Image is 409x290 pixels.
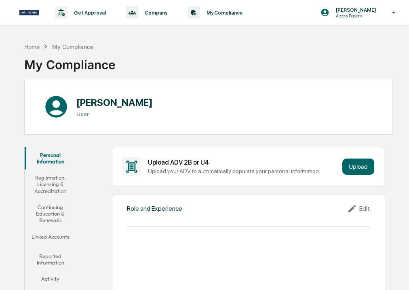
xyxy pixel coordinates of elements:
[25,271,76,290] button: Activity
[347,204,370,214] div: Edit
[329,13,380,19] p: Access Persons
[25,169,76,199] button: Registration, Licensing & Accreditation
[52,43,93,50] div: My Compliance
[67,10,110,16] p: Get Approval
[127,205,182,212] div: Role and Experience
[329,7,380,13] p: [PERSON_NAME]
[25,147,76,170] button: Personal Information
[24,51,116,72] div: My Compliance
[148,168,339,174] div: Upload your ADV to automatically populate your personal information.
[25,248,76,271] button: Reported Information
[24,43,40,50] div: Home
[76,97,153,108] h1: [PERSON_NAME]
[342,159,374,175] button: Upload
[76,111,153,117] h3: User
[138,10,171,16] p: Company
[148,159,339,166] div: Upload ADV 2B or U4
[19,10,39,15] img: logo
[25,199,76,229] button: Continuing Education & Renewals
[25,229,76,248] button: Linked Accounts
[200,10,247,16] p: My Compliance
